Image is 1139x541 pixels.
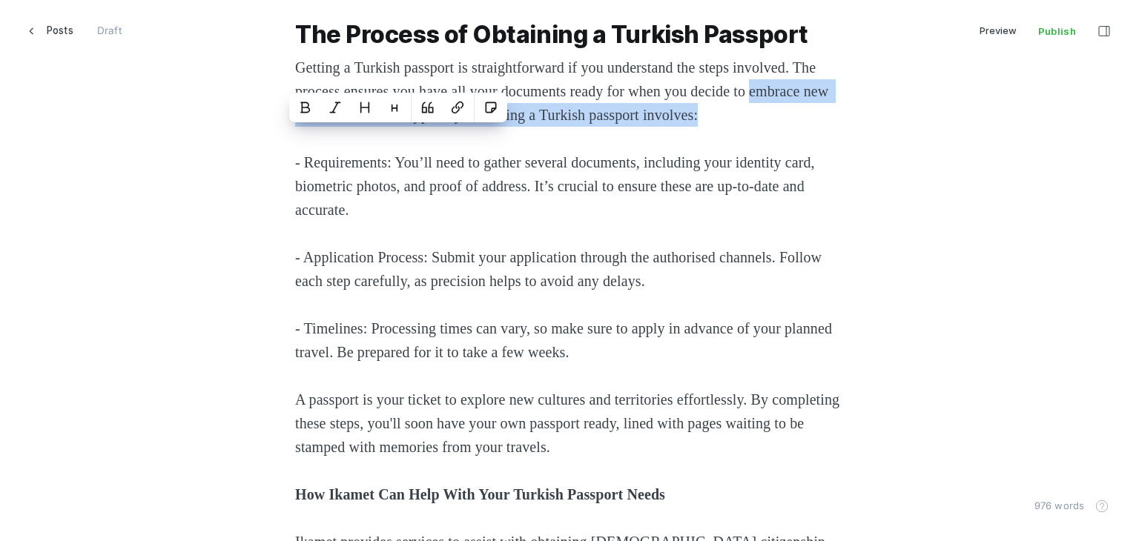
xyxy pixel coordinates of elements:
div: Draft [97,18,122,43]
span: - Timelines: Processing times can vary, so make sure to apply in advance of your planned travel. ... [295,320,836,360]
button: Heading 3 [381,96,408,119]
span: - Requirements: You’ll need to gather several documents, including your identity card, biometric ... [295,154,819,218]
span: Publish [1028,19,1086,44]
button: Quote [415,96,441,119]
button: Bold [292,96,319,119]
span: A passport is your ticket to explore new cultures and territories effortlessly. By completing the... [295,391,843,455]
button: Preview [969,18,1027,43]
button: Emphasize [322,96,349,119]
button: Link [444,96,471,119]
strong: The Process of Obtaining a Turkish Passport [295,20,808,49]
span: - Application Process: Submit your application through the authorised channels. Follow each step ... [295,249,825,289]
span: Getting a Turkish passport is straightforward if you understand the steps involved. The process e... [295,59,832,123]
span: Posts [47,18,73,43]
button: Publish [1027,18,1087,43]
strong: How Ikamet Can Help With Your Turkish Passport Needs [295,486,665,502]
div: 976 words [1024,498,1087,514]
button: Heading 2 [351,96,378,119]
button: Save as snippet [478,96,504,119]
a: Posts [18,18,82,43]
